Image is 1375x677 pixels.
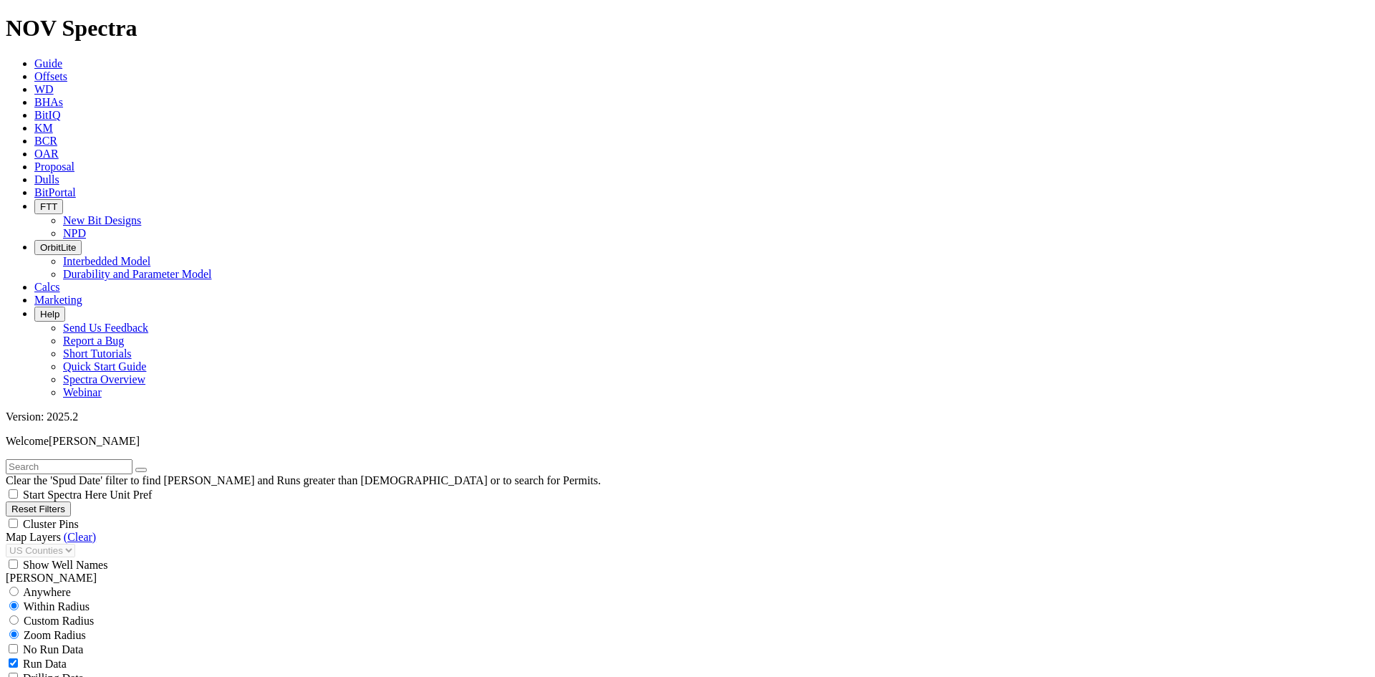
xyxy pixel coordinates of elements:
[34,57,62,69] a: Guide
[24,600,90,613] span: Within Radius
[34,122,53,134] a: KM
[34,199,63,214] button: FTT
[64,531,96,543] a: (Clear)
[9,489,18,499] input: Start Spectra Here
[63,227,86,239] a: NPD
[34,186,76,198] a: BitPortal
[40,309,59,320] span: Help
[34,109,60,121] a: BitIQ
[23,489,107,501] span: Start Spectra Here
[23,658,67,670] span: Run Data
[34,148,59,160] a: OAR
[49,435,140,447] span: [PERSON_NAME]
[40,242,76,253] span: OrbitLite
[63,268,212,280] a: Durability and Parameter Model
[34,281,60,293] a: Calcs
[6,474,601,486] span: Clear the 'Spud Date' filter to find [PERSON_NAME] and Runs greater than [DEMOGRAPHIC_DATA] or to...
[24,629,86,641] span: Zoom Radius
[34,160,74,173] a: Proposal
[63,373,145,385] a: Spectra Overview
[34,307,65,322] button: Help
[23,643,83,656] span: No Run Data
[63,347,132,360] a: Short Tutorials
[23,518,79,530] span: Cluster Pins
[23,586,71,598] span: Anywhere
[110,489,152,501] span: Unit Pref
[63,360,146,373] a: Quick Start Guide
[34,70,67,82] a: Offsets
[6,501,71,517] button: Reset Filters
[6,410,1369,423] div: Version: 2025.2
[34,240,82,255] button: OrbitLite
[63,335,124,347] a: Report a Bug
[63,322,148,334] a: Send Us Feedback
[6,435,1369,448] p: Welcome
[63,214,141,226] a: New Bit Designs
[6,459,132,474] input: Search
[23,559,107,571] span: Show Well Names
[6,572,1369,585] div: [PERSON_NAME]
[63,255,150,267] a: Interbedded Model
[40,201,57,212] span: FTT
[34,173,59,186] a: Dulls
[63,386,102,398] a: Webinar
[24,615,94,627] span: Custom Radius
[6,15,1369,42] h1: NOV Spectra
[34,135,57,147] a: BCR
[34,96,63,108] a: BHAs
[34,83,54,95] a: WD
[6,531,61,543] span: Map Layers
[34,294,82,306] a: Marketing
